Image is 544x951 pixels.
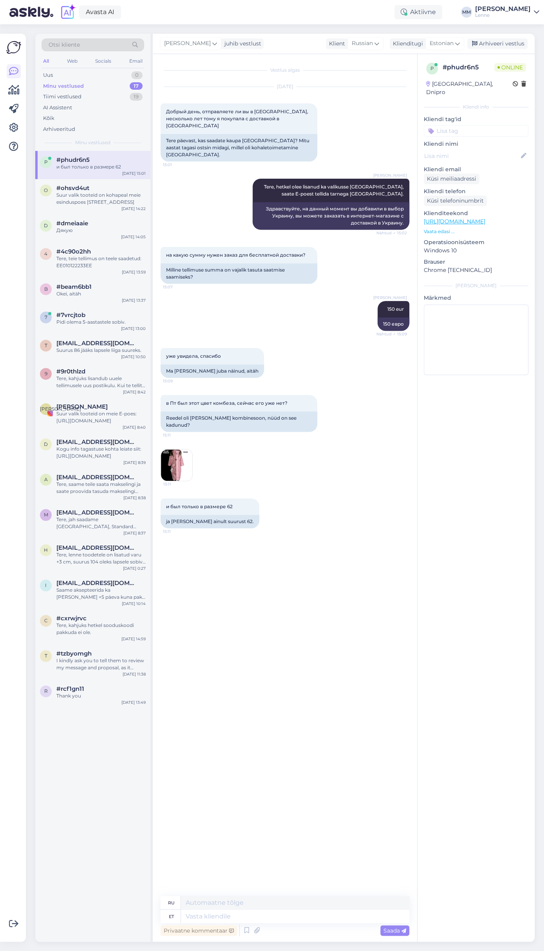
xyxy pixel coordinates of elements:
span: Tere, hetkel olee lisanud ka valikusse [GEOGRAPHIC_DATA], saate E-poest tellida tarnega [GEOGRAPH... [264,184,405,197]
div: MM [461,7,472,18]
div: Socials [94,56,113,66]
span: Добрый день, отправляете ли вы в [GEOGRAPHIC_DATA], несколько лет тому я покупала с доставкой в [... [166,109,309,129]
span: H [44,547,48,553]
span: tiinasaksladu@gmail.com [56,340,138,347]
div: Email [128,56,144,66]
div: Tere päevast, kas saadate kaupa [GEOGRAPHIC_DATA]? Mitu aastat tagasi ostsin midagi, millel oli k... [161,134,317,161]
div: Tere, lenne toodetele on lisatud varu +3 cm, suurus 104 oleks lapsele sobiv. Kui soovite suuremat... [56,551,146,565]
div: Дякую [56,227,146,234]
span: Ирина Драгомирецкая [56,403,108,410]
span: Nähtud ✓ 15:09 [376,331,407,337]
span: 150 eur [387,306,404,312]
span: #tzbyomgh [56,650,92,657]
div: Klienditugi [390,40,423,48]
img: explore-ai [60,4,76,20]
span: #rcf1gn11 [56,685,84,692]
span: 4 [44,251,47,257]
span: 15:01 [163,162,192,168]
div: [PERSON_NAME] [475,6,531,12]
span: 15:11 [163,529,192,534]
div: Pidi olema 5-aastastele sobiv. [56,319,146,326]
div: Reedel oli [PERSON_NAME] kombinesoon, nüüd on see kadunud? [161,411,317,432]
span: 9 [45,371,47,377]
div: I kindly ask you to tell them to review my message and proposal, as it would be very beneficial f... [56,657,146,671]
span: b [44,286,48,292]
a: [URL][DOMAIN_NAME] [424,218,485,225]
input: Lisa tag [424,125,528,137]
div: [DATE] 10:50 [121,354,146,360]
div: [DATE] [161,83,409,90]
div: Lenne [475,12,531,18]
div: 150 евро [378,317,409,331]
div: # phudr6n5 [443,63,494,72]
span: d [44,223,48,228]
div: 19 [130,93,143,101]
a: [PERSON_NAME]Lenne [475,6,539,18]
span: уже увидела, спасибо [166,353,221,359]
span: i [45,582,47,588]
p: Chrome [TECHNICAL_ID] [424,266,528,274]
p: Kliendi nimi [424,140,528,148]
span: [PERSON_NAME] [373,172,407,178]
div: Küsi meiliaadressi [424,174,479,184]
span: r [44,688,48,694]
div: Uus [43,71,53,79]
span: Helena.niglas@gmail.com [56,544,138,551]
span: на какую сумму нужен заказ для бесплатной доставки? [166,252,305,258]
span: #beam6bb1 [56,283,92,290]
img: Attachment [161,449,192,481]
div: [DATE] 14:22 [121,206,146,212]
span: Minu vestlused [75,139,110,146]
div: Suur valik tooteid on kohapeal meie esinduspoes [STREET_ADDRESS] [56,192,146,206]
div: [PERSON_NAME] [424,282,528,289]
div: 0 [131,71,143,79]
div: Здравствуйте, на данный момент вы добавили в выбор Украину, вы можете заказать в интернет-магазин... [253,202,409,230]
div: Suurus 86 jääks lapsele liiga suureks. [56,347,146,354]
div: [DATE] 8:39 [123,460,146,466]
div: [DATE] 8:37 [123,530,146,536]
span: Estonian [430,39,454,48]
div: Ma [PERSON_NAME] juba näinud, aitäh [161,364,264,378]
span: Saada [383,927,406,934]
div: [DATE] 15:01 [122,170,146,176]
div: Milline tellimuse summa on vajalik tasuta saatmise saamiseks? [161,263,317,284]
span: и был только в размере 62 [166,504,233,509]
span: #phudr6n5 [56,156,90,163]
img: Askly Logo [6,40,21,55]
div: Klient [326,40,345,48]
p: Vaata edasi ... [424,228,528,235]
span: aijapizane@inbox.lv [56,474,138,481]
span: a [44,476,48,482]
span: Online [494,63,526,72]
div: [DATE] 13:00 [121,326,146,331]
div: juhib vestlust [221,40,261,48]
span: p [430,65,434,71]
div: [DATE] 8:42 [123,389,146,395]
span: #9r0thlzd [56,368,85,375]
div: Privaatne kommentaar [161,925,237,936]
span: Russian [352,39,373,48]
span: d [44,441,48,447]
div: Tiimi vestlused [43,93,81,101]
div: All [42,56,51,66]
div: [DATE] 0:27 [123,565,146,571]
span: #7vrcjtob [56,312,85,319]
div: [DATE] 14:05 [121,234,146,240]
div: Aktiivne [394,5,442,19]
span: 15:09 [163,378,192,384]
div: и был только в размере 62 [56,163,146,170]
span: [PERSON_NAME] [40,406,81,412]
div: et [169,909,174,923]
p: Kliendi tag'id [424,115,528,123]
span: 15:11 [163,432,192,438]
div: Okei, aitäh [56,290,146,297]
div: Thank you [56,692,146,699]
span: #cxrwjrvc [56,615,87,622]
p: Windows 10 [424,246,528,255]
div: [DATE] 13:59 [122,269,146,275]
div: [GEOGRAPHIC_DATA], Dnipro [426,80,513,96]
p: Operatsioonisüsteem [424,238,528,246]
span: o [44,187,48,193]
div: [DATE] 8:40 [123,424,146,430]
p: Kliendi telefon [424,187,528,196]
